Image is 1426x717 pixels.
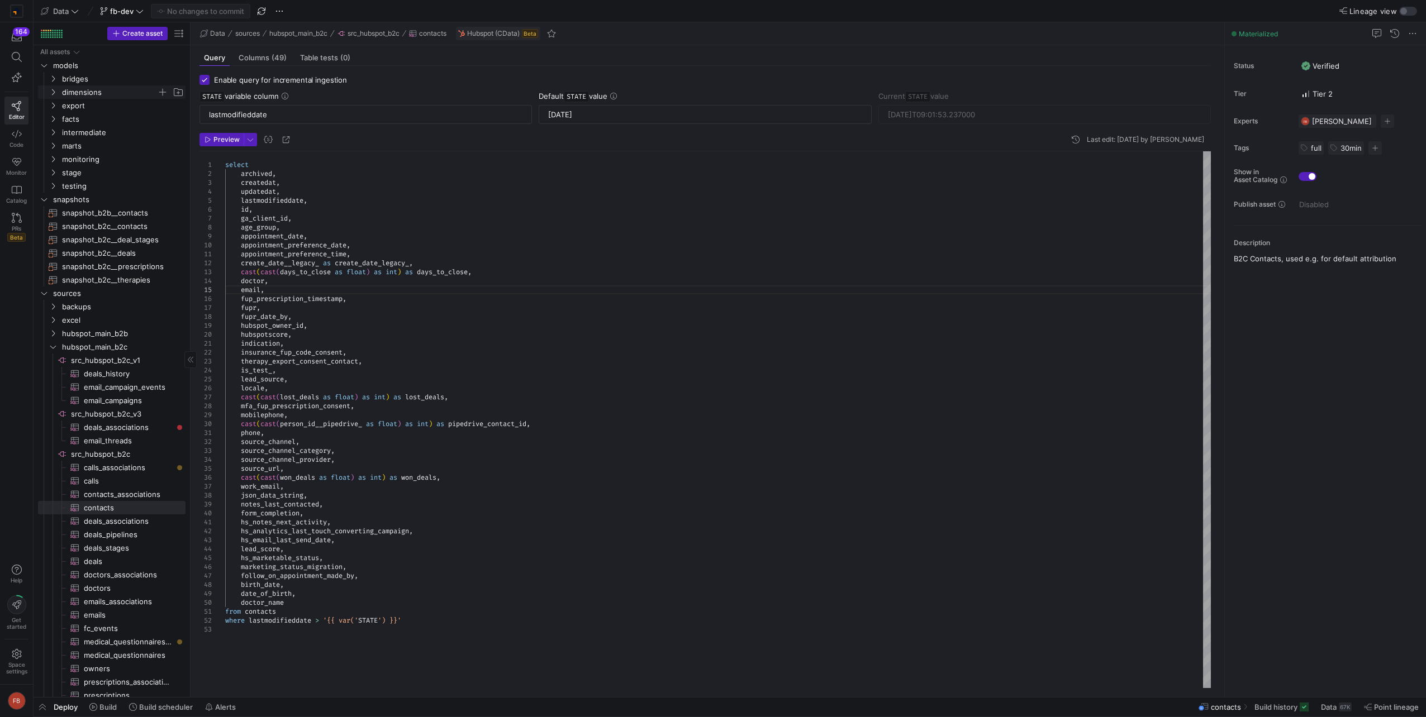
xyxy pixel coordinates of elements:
div: Press SPACE to select this row. [38,313,186,327]
button: Getstarted [4,591,28,634]
span: , [343,348,346,357]
span: doctors_associations​​​​​​​​​ [84,568,173,581]
div: 2 [199,169,212,178]
a: Monitor [4,152,28,180]
div: Press SPACE to select this row. [38,193,186,206]
div: 20 [199,330,212,339]
span: sources [53,287,184,300]
span: Point lineage [1374,702,1419,711]
span: export [62,99,184,112]
button: Build [84,697,122,716]
a: deals_stages​​​​​​​​​ [38,541,186,555]
span: medical_questionnaires​​​​​​​​​ [84,649,173,662]
span: Tags [1234,144,1290,152]
span: , [303,232,307,241]
div: 16 [199,294,212,303]
span: Beta [522,29,538,38]
div: Press SPACE to select this row. [38,286,186,300]
span: Tier [1234,90,1290,98]
div: 18 [199,312,212,321]
div: Press SPACE to select this row. [38,59,186,72]
span: (49) [272,54,287,61]
span: Help [9,577,23,584]
span: , [303,321,307,330]
div: 24 [199,366,212,375]
a: calls_associations​​​​​​​​​ [38,461,186,474]
span: snapshot_b2c__deal_stages​​​​​​​ [62,233,173,246]
span: PRs [12,225,21,232]
div: 7 [199,214,212,223]
span: Data [53,7,69,16]
span: , [346,241,350,250]
span: as [335,267,343,276]
div: 15 [199,285,212,294]
span: medical_questionnaires_associations​​​​​​​​​ [84,635,173,648]
a: contacts​​​​​​​​​ [38,501,186,514]
div: 10 [199,241,212,250]
button: Data [38,4,82,18]
span: float [335,393,354,401]
span: as [405,267,413,276]
a: deals_associations​​​​​​​​​ [38,514,186,528]
span: Columns [239,54,287,61]
span: intermediate [62,126,184,139]
a: medical_questionnaires​​​​​​​​​ [38,648,186,662]
button: Data [197,27,228,40]
a: email_campaign_events​​​​​​​​​ [38,380,186,394]
span: emails_associations​​​​​​​​​ [84,595,173,608]
span: deals_history​​​​​​​​​ [84,367,173,380]
span: marts [62,140,184,152]
span: therapy_export_consent_contact [241,357,358,366]
span: Default value [539,92,607,101]
span: calls_associations​​​​​​​​​ [84,461,173,474]
span: calls​​​​​​​​​ [84,475,173,487]
span: Status [1234,62,1290,70]
a: email_threads​​​​​​​​​ [38,434,186,447]
span: deals_stages​​​​​​​​​ [84,542,173,555]
span: , [276,223,280,232]
a: snapshot_b2c__deals​​​​​​​ [38,246,186,260]
img: https://storage.googleapis.com/y42-prod-data-exchange/images/RPxujLVyfKs3dYbCaMXym8FJVsr3YB0cxJXX... [11,6,22,17]
div: Press SPACE to select this row. [38,219,186,233]
button: Help [4,560,28,589]
span: id [241,205,249,214]
span: 30min [1341,144,1362,152]
div: Press SPACE to select this row. [38,233,186,246]
a: prescriptions_associations​​​​​​​​​ [38,675,186,689]
span: cast [241,267,256,276]
span: Table tests [300,54,350,61]
span: appointment_date [241,232,303,241]
span: [PERSON_NAME] [1312,117,1372,126]
span: , [249,205,253,214]
span: snapshot_b2c__contacts​​​​​​​ [62,220,173,233]
span: Current value [878,92,949,101]
span: doctor [241,276,264,285]
div: Press SPACE to select this row. [38,300,186,313]
a: prescriptions​​​​​​​​​ [38,689,186,702]
span: , [284,375,288,384]
span: Tier 2 [1301,89,1333,98]
span: fc_events​​​​​​​​​ [84,622,173,635]
a: fc_events​​​​​​​​​ [38,622,186,635]
button: Build scheduler [124,697,198,716]
span: snapshot_b2b__contacts​​​​​​​ [62,207,173,219]
span: facts [62,113,184,126]
span: age_group [241,223,276,232]
div: Press SPACE to select this row. [38,340,186,353]
span: lost_deals [280,393,319,401]
span: ga_client_id [241,214,288,223]
span: , [272,169,276,178]
span: , [288,330,292,339]
span: snapshot_b2c__prescriptions​​​​​​​ [62,260,173,273]
div: 11 [199,250,212,259]
button: Create asset [107,27,168,40]
button: Point lineage [1359,697,1424,716]
div: 19 [199,321,212,330]
span: Lineage view [1349,7,1397,16]
p: B2C Contacts, used e.g. for default attribution [1234,254,1422,264]
button: 164 [4,27,28,47]
span: Alerts [215,702,236,711]
a: snapshot_b2c__therapies​​​​​​​ [38,273,186,286]
a: contacts_associations​​​​​​​​​ [38,487,186,501]
span: , [288,312,292,321]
